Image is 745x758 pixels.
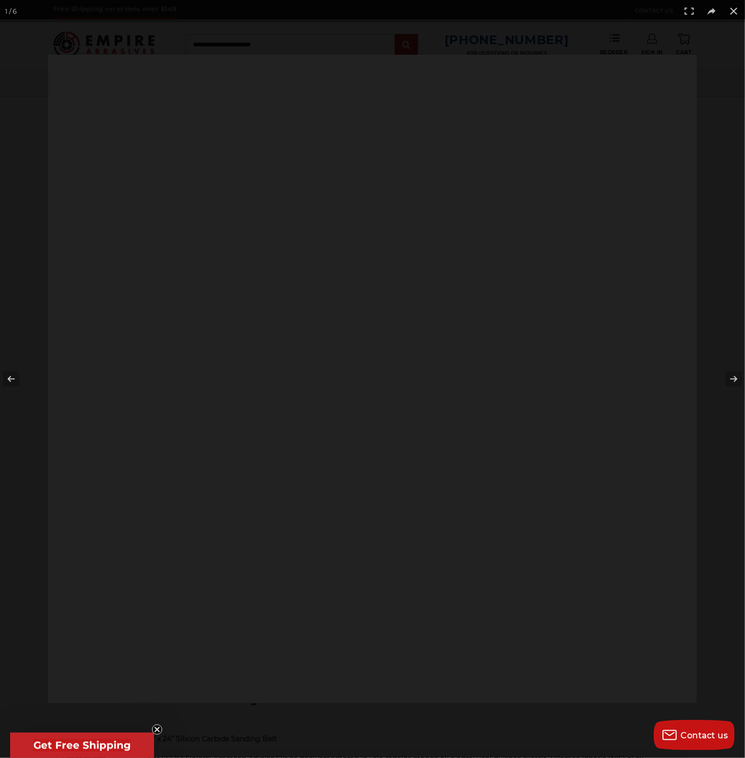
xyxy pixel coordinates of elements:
button: Close teaser [152,725,162,735]
button: Next (arrow right) [710,354,745,404]
span: Contact us [681,731,728,740]
div: Get Free ShippingClose teaser [10,733,154,758]
span: Get Free Shipping [33,739,131,751]
button: Contact us [654,720,735,750]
